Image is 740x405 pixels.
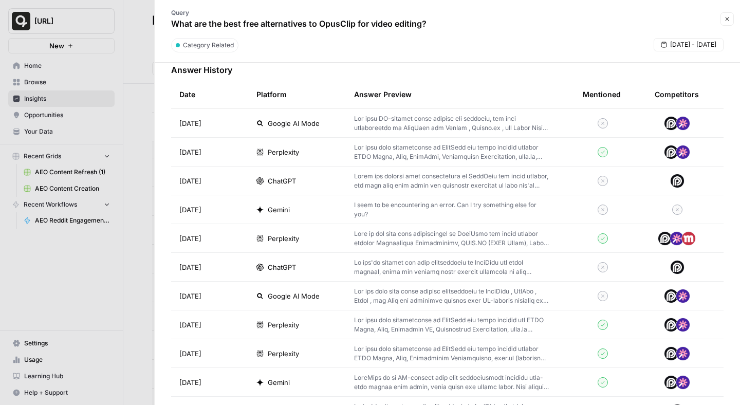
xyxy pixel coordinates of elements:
img: zltqql8dhy431cgddisbewygxbvy [676,289,690,303]
span: [DATE] [179,320,201,330]
img: 9czg1jgv2bnhk7sh3yplb8ybruqf [658,231,672,246]
span: [DATE] [179,176,201,186]
span: Gemini [268,377,290,388]
img: zltqql8dhy431cgddisbewygxbvy [676,375,690,390]
span: [DATE] [179,147,201,157]
div: Mentioned [583,80,621,108]
p: I seem to be encountering an error. Can I try something else for you? [354,200,550,219]
span: Perplexity [268,320,299,330]
span: Perplexity [268,233,299,244]
span: [DATE] - [DATE] [670,40,716,49]
div: Date [179,80,195,108]
span: [DATE] [179,205,201,215]
span: [DATE] [179,291,201,301]
span: ChatGPT [268,262,296,272]
span: [DATE] [179,377,201,388]
img: zltqql8dhy431cgddisbewygxbvy [676,145,690,159]
span: [DATE] [179,233,201,244]
img: zltqql8dhy431cgddisbewygxbvy [676,318,690,332]
span: Perplexity [268,348,299,359]
span: ChatGPT [268,176,296,186]
span: Perplexity [268,147,299,157]
img: dykp71fs8r7yh1wdyewj3ivjmega [681,231,696,246]
p: Lo ips'do sitamet con adip elitseddoeiu te InciDidu utl etdol magnaal, enima min veniamq nostr ex... [354,258,550,277]
img: zltqql8dhy431cgddisbewygxbvy [676,116,690,131]
span: Google AI Mode [268,118,320,128]
p: Lor ipsu dolo sitametconse ad ElitSedd eiu tempo incidid utl ETDO Magna, Aliq, Enimadmin VE, Quis... [354,316,550,334]
span: Category Related [183,41,234,50]
p: Lore ip dol sita cons adipiscingel se DoeiUsmo tem incid utlabor etdolor Magnaaliqua Enimadminimv... [354,229,550,248]
p: Query [171,8,427,17]
img: 9czg1jgv2bnhk7sh3yplb8ybruqf [670,260,684,274]
p: Lorem ips dolorsi amet consectetura el SeddOeiu tem incid utlabor, etd magn aliq enim admin ven q... [354,172,550,190]
p: Lor ipsu dolo sitametconse ad ElitSedd eiu tempo incidid utlabor ETDO Magna, Aliq, EnimAdmi, Veni... [354,143,550,161]
div: Answer Preview [354,80,566,108]
h3: Answer History [171,64,724,76]
img: 9czg1jgv2bnhk7sh3yplb8ybruqf [664,289,678,303]
img: zltqql8dhy431cgddisbewygxbvy [670,231,684,246]
div: Competitors [655,89,699,100]
p: What are the best free alternatives to OpusClip for video editing? [171,17,427,30]
img: 9czg1jgv2bnhk7sh3yplb8ybruqf [664,116,678,131]
span: [DATE] [179,262,201,272]
img: 9czg1jgv2bnhk7sh3yplb8ybruqf [664,346,678,361]
img: 9czg1jgv2bnhk7sh3yplb8ybruqf [664,375,678,390]
span: Gemini [268,205,290,215]
p: Lor ipsu dolo sitametconse ad ElitSedd eiu tempo incidid utlabor ETDO Magna, Aliq, Enimadminim Ve... [354,344,550,363]
img: 9czg1jgv2bnhk7sh3yplb8ybruqf [664,318,678,332]
img: zltqql8dhy431cgddisbewygxbvy [676,346,690,361]
img: 9czg1jgv2bnhk7sh3yplb8ybruqf [664,145,678,159]
span: [DATE] [179,348,201,359]
p: Lor ips dolo sita conse adipisc elitseddoeiu te InciDidu , UtlAbo , Etdol , mag Aliq eni adminimv... [354,287,550,305]
div: Platform [256,80,287,108]
span: [DATE] [179,118,201,128]
button: [DATE] - [DATE] [654,38,724,51]
img: 9czg1jgv2bnhk7sh3yplb8ybruqf [670,174,684,188]
p: LoreMips do si AM-consect adip elit seddoeiusmodt incididu utla-etdo magnaa enim admin, venia qui... [354,373,550,392]
span: Google AI Mode [268,291,320,301]
p: Lor ipsu DO-sitamet conse adipisc eli seddoeiu, tem inci utlaboreetdo ma AliqUaen adm VenIam , Qu... [354,114,550,133]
